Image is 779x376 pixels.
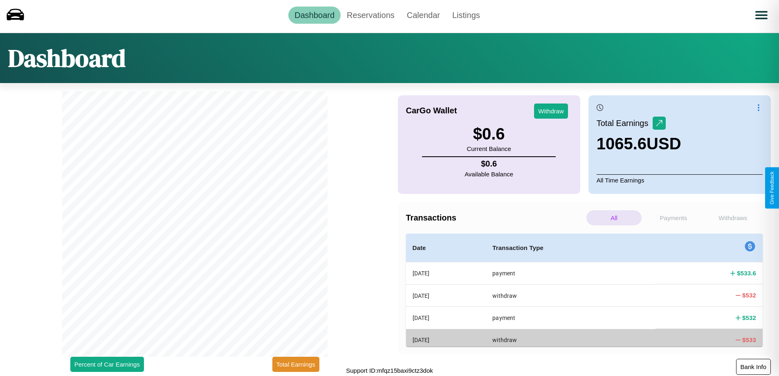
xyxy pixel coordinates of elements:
th: [DATE] [406,307,486,329]
h4: CarGo Wallet [406,106,457,115]
h4: Date [413,243,480,253]
p: All Time Earnings [597,174,763,186]
button: Bank Info [736,359,771,375]
p: Available Balance [465,169,513,180]
th: [DATE] [406,284,486,306]
p: Withdraws [705,210,761,225]
button: Percent of Car Earnings [70,357,144,372]
th: withdraw [486,329,656,351]
button: Open menu [750,4,773,27]
h3: $ 0.6 [467,125,511,143]
h1: Dashboard [8,41,126,75]
th: [DATE] [406,329,486,351]
a: Dashboard [288,7,341,24]
p: Support ID: mfqz15baxi9ctz3dok [346,365,433,376]
table: simple table [406,234,763,351]
a: Listings [446,7,486,24]
button: Total Earnings [272,357,319,372]
a: Reservations [341,7,401,24]
th: payment [486,262,656,285]
p: Current Balance [467,143,511,154]
p: Total Earnings [597,116,653,131]
div: Give Feedback [769,171,775,205]
h4: $ 533.6 [737,269,756,277]
h3: 1065.6 USD [597,135,681,153]
h4: Transactions [406,213,584,223]
p: All [586,210,642,225]
h4: $ 532 [742,291,756,299]
h4: $ 0.6 [465,159,513,169]
h4: $ 533 [742,335,756,344]
h4: $ 532 [742,313,756,322]
th: payment [486,307,656,329]
th: [DATE] [406,262,486,285]
a: Calendar [401,7,446,24]
th: withdraw [486,284,656,306]
p: Payments [646,210,701,225]
button: Withdraw [534,104,568,119]
h4: Transaction Type [492,243,649,253]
